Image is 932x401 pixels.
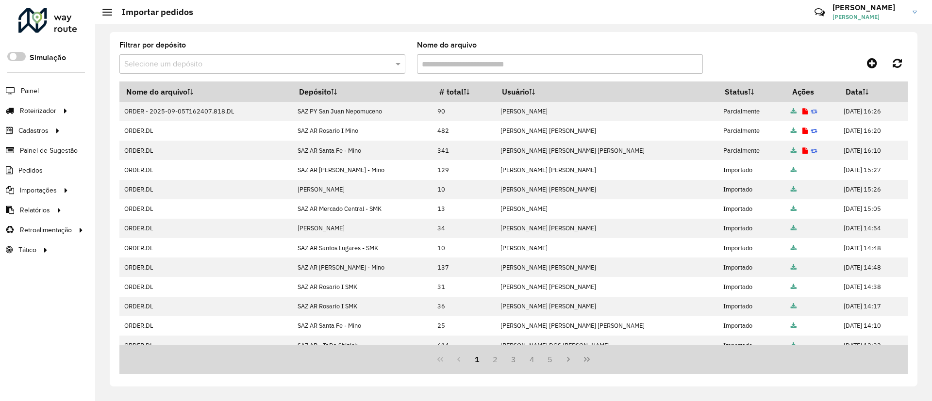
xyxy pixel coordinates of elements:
td: SAZ AR Rosario I SMK [292,297,433,316]
td: 34 [433,219,495,238]
td: [DATE] 16:20 [839,121,908,141]
td: Importado [718,277,785,296]
td: 13 [433,199,495,219]
a: Reimportar [811,127,817,135]
td: [PERSON_NAME] [292,219,433,238]
a: Arquivo completo [791,244,797,252]
td: [PERSON_NAME] [PERSON_NAME] [PERSON_NAME] [495,316,718,336]
td: SAZ AR [PERSON_NAME] - Mino [292,160,433,179]
td: [DATE] 14:10 [839,316,908,336]
td: SAZ AR Santa Fe - Mino [292,316,433,336]
td: [PERSON_NAME] [495,238,718,257]
span: [PERSON_NAME] [832,13,905,21]
td: [DATE] 12:32 [839,336,908,355]
th: Nome do arquivo [119,81,292,102]
a: Arquivo completo [791,185,797,193]
a: Arquivo completo [791,321,797,330]
a: Arquivo completo [791,107,797,115]
td: 341 [433,141,495,160]
td: SAZ AR Santos Lugares - SMK [292,238,433,257]
h3: [PERSON_NAME] [832,3,905,12]
td: [DATE] 16:10 [839,141,908,160]
td: Importado [718,180,785,199]
td: ORDER.DL [119,238,292,257]
td: [PERSON_NAME] [PERSON_NAME] [495,277,718,296]
td: SAZ AR Mercado Central - SMK [292,199,433,219]
td: [PERSON_NAME] [PERSON_NAME] [495,160,718,179]
td: SAZ AR [PERSON_NAME] - Mino [292,257,433,277]
a: Exibir log de erros [802,127,808,135]
h2: Importar pedidos [112,7,193,17]
a: Arquivo completo [791,146,797,155]
td: [PERSON_NAME] [PERSON_NAME] [495,257,718,277]
td: 25 [433,316,495,336]
td: Parcialmente [718,102,785,121]
a: Arquivo completo [791,302,797,310]
td: ORDER.DL [119,297,292,316]
td: SAZ AR - TaDa Shipick [292,336,433,355]
button: Last Page [578,350,596,369]
td: [DATE] 14:38 [839,277,908,296]
a: Arquivo completo [791,127,797,135]
td: ORDER.DL [119,180,292,199]
a: Reimportar [811,107,817,115]
th: # total [433,81,495,102]
td: 10 [433,180,495,199]
td: 10 [433,238,495,257]
a: Arquivo completo [791,224,797,232]
td: 129 [433,160,495,179]
td: Importado [718,160,785,179]
td: ORDER.DL [119,160,292,179]
td: [PERSON_NAME] [PERSON_NAME] [495,180,718,199]
td: ORDER.DL [119,141,292,160]
td: SAZ AR Santa Fe - Mino [292,141,433,160]
td: Importado [718,199,785,219]
td: 36 [433,297,495,316]
span: Pedidos [18,165,43,176]
td: ORDER.DL [119,121,292,141]
td: Importado [718,257,785,277]
span: Tático [18,245,36,255]
td: [DATE] 15:26 [839,180,908,199]
th: Status [718,81,785,102]
td: Importado [718,219,785,238]
td: [PERSON_NAME] [292,180,433,199]
td: [DATE] 14:17 [839,297,908,316]
span: Retroalimentação [20,225,72,235]
a: Exibir log de erros [802,107,808,115]
td: [PERSON_NAME] [495,102,718,121]
td: [DATE] 16:26 [839,102,908,121]
td: ORDER.DL [119,219,292,238]
td: [PERSON_NAME] DOS [PERSON_NAME] [495,336,718,355]
a: Arquivo completo [791,166,797,174]
td: [PERSON_NAME] [PERSON_NAME] [495,219,718,238]
label: Nome do arquivo [417,39,477,51]
td: ORDER - 2025-09-05T162407.818.DL [119,102,292,121]
th: Data [839,81,908,102]
td: [DATE] 14:48 [839,238,908,257]
a: Reimportar [811,146,817,155]
td: ORDER.DL [119,316,292,336]
td: [PERSON_NAME] [PERSON_NAME] [495,297,718,316]
th: Usuário [495,81,718,102]
span: Painel de Sugestão [20,145,78,156]
td: ORDER.DL [119,257,292,277]
button: 3 [504,350,523,369]
td: [DATE] 14:54 [839,219,908,238]
td: [DATE] 15:05 [839,199,908,219]
a: Arquivo completo [791,283,797,291]
td: 482 [433,121,495,141]
td: SAZ PY San Juan Nepomuceno [292,102,433,121]
span: Cadastros [18,126,49,136]
td: ORDER.DL [119,336,292,355]
td: Importado [718,336,785,355]
td: [PERSON_NAME] [PERSON_NAME] [PERSON_NAME] [495,141,718,160]
td: [DATE] 14:48 [839,257,908,277]
button: Next Page [559,350,578,369]
a: Arquivo completo [791,341,797,350]
a: Arquivo completo [791,263,797,272]
td: ORDER.DL [119,277,292,296]
a: Arquivo completo [791,205,797,213]
td: Importado [718,316,785,336]
label: Filtrar por depósito [119,39,186,51]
